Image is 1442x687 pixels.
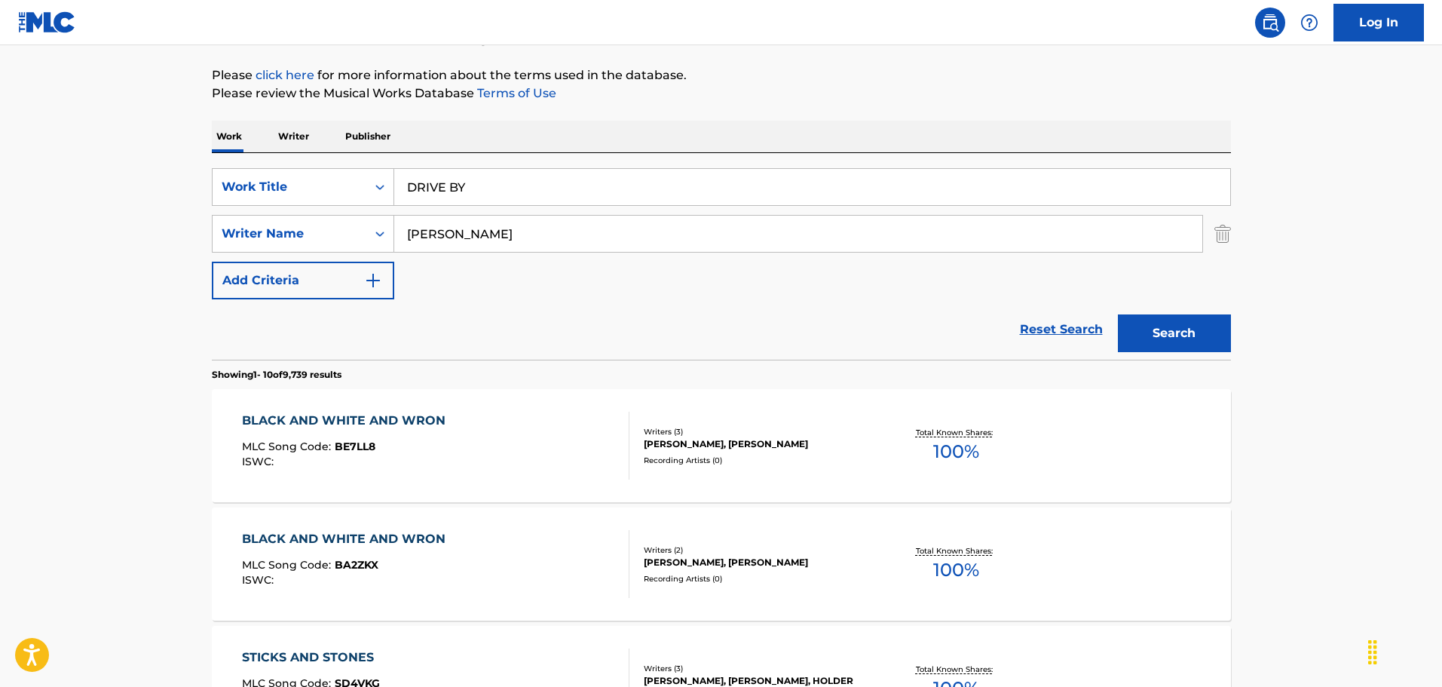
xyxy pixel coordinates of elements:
a: Log In [1333,4,1424,41]
div: Writers ( 2 ) [644,544,871,556]
img: MLC Logo [18,11,76,33]
div: Writer Name [222,225,357,243]
a: BLACK AND WHITE AND WRONMLC Song Code:BA2ZKXISWC:Writers (2)[PERSON_NAME], [PERSON_NAME]Recording... [212,508,1231,621]
span: MLC Song Code : [242,558,335,572]
div: BLACK AND WHITE AND WRON [242,412,453,430]
p: Please for more information about the terms used in the database. [212,66,1231,84]
div: [PERSON_NAME], [PERSON_NAME] [644,556,871,569]
a: BLACK AND WHITE AND WRONMLC Song Code:BE7LL8ISWC:Writers (3)[PERSON_NAME], [PERSON_NAME]Recording... [212,389,1231,502]
img: Delete Criterion [1214,215,1231,253]
span: 100 % [933,557,979,584]
p: Writer [274,121,314,152]
div: Help [1294,8,1324,38]
span: BA2ZKX [335,558,378,572]
button: Add Criteria [212,262,394,299]
p: Total Known Shares: [916,427,997,438]
a: click here [256,68,314,82]
p: Showing 1 - 10 of 9,739 results [212,368,341,382]
img: help [1300,14,1318,32]
div: Work Title [222,178,357,196]
div: STICKS AND STONES [242,649,381,667]
p: Total Known Shares: [916,545,997,557]
div: [PERSON_NAME], [PERSON_NAME] [644,437,871,451]
div: Drag [1361,630,1385,675]
img: search [1261,14,1279,32]
div: Recording Artists ( 0 ) [644,455,871,466]
span: BE7LL8 [335,440,375,453]
p: Total Known Shares: [916,664,997,675]
div: Writers ( 3 ) [644,426,871,437]
p: Publisher [341,121,395,152]
a: Public Search [1255,8,1285,38]
img: 9d2ae6d4665cec9f34b9.svg [364,271,382,290]
p: Work [212,121,246,152]
div: BLACK AND WHITE AND WRON [242,530,453,548]
p: Please review the Musical Works Database [212,84,1231,103]
span: ISWC : [242,573,277,587]
button: Search [1118,314,1231,352]
a: Reset Search [1012,313,1110,346]
form: Search Form [212,168,1231,360]
div: Writers ( 3 ) [644,663,871,674]
span: 100 % [933,438,979,465]
span: MLC Song Code : [242,440,335,453]
a: Terms of Use [474,86,556,100]
iframe: Chat Widget [1367,615,1442,687]
span: ISWC : [242,455,277,468]
div: Recording Artists ( 0 ) [644,573,871,584]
